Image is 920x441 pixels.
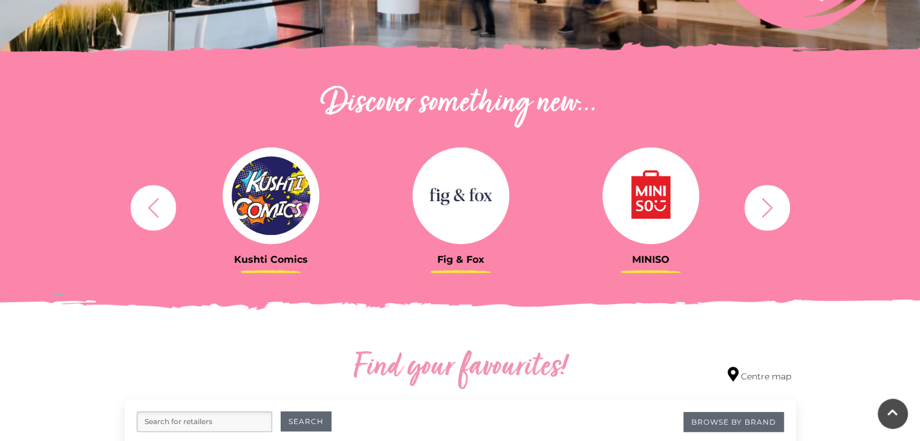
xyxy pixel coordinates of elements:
h3: MINISO [565,254,737,265]
input: Search for retailers [137,411,272,432]
button: Search [281,411,331,431]
h3: Fig & Fox [375,254,547,265]
a: Centre map [728,367,791,383]
a: Browse By Brand [683,412,784,432]
h2: Discover something new... [125,85,796,123]
h3: Kushti Comics [185,254,357,265]
h2: Find your favourites! [240,349,681,387]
